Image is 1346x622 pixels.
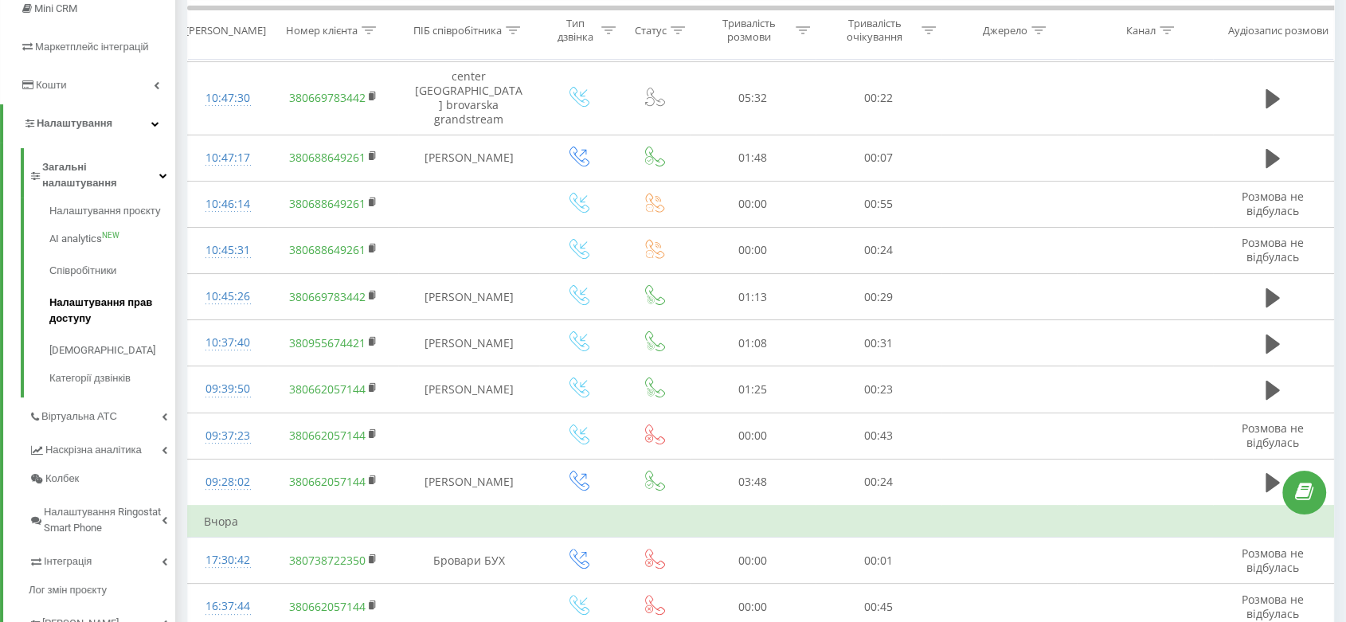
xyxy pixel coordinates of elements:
[288,90,365,105] a: 380669783442
[49,295,167,327] span: Налаштування прав доступу
[288,335,365,350] a: 380955674421
[204,327,252,358] div: 10:37:40
[36,79,66,91] span: Кошти
[1242,421,1304,450] span: Розмова не відбулась
[49,203,160,219] span: Налаштування проєкту
[49,263,116,279] span: Співробітники
[690,413,816,459] td: 00:00
[413,23,502,37] div: ПІБ співробітника
[706,17,792,44] div: Тривалість розмови
[398,459,539,506] td: [PERSON_NAME]
[288,242,365,257] a: 380688649261
[1228,23,1328,37] div: Аудіозапис розмови
[204,467,252,498] div: 09:28:02
[204,143,252,174] div: 10:47:17
[816,459,941,506] td: 00:24
[29,397,175,431] a: Віртуальна АТС
[816,274,941,320] td: 00:29
[29,493,175,542] a: Налаштування Ringostat Smart Phone
[398,366,539,413] td: [PERSON_NAME]
[288,599,365,614] a: 380662057144
[3,104,175,143] a: Налаштування
[49,231,102,247] span: AI analytics
[816,538,941,584] td: 00:01
[44,554,92,569] span: Інтеграція
[204,189,252,220] div: 10:46:14
[34,2,77,14] span: Mini CRM
[29,542,175,576] a: Інтеграція
[204,374,252,405] div: 09:39:50
[41,409,117,424] span: Віртуальна АТС
[49,223,175,255] a: AI analyticsNEW
[1126,23,1156,37] div: Канал
[398,274,539,320] td: [PERSON_NAME]
[29,576,175,604] a: Лог змін проєкту
[35,41,149,53] span: Маркетплейс інтеграцій
[204,83,252,114] div: 10:47:30
[29,582,107,598] span: Лог змін проєкту
[398,320,539,366] td: [PERSON_NAME]
[398,135,539,181] td: [PERSON_NAME]
[37,117,112,129] span: Налаштування
[29,431,175,464] a: Наскрізна аналітика
[816,61,941,135] td: 00:22
[690,366,816,413] td: 01:25
[204,281,252,312] div: 10:45:26
[44,504,162,536] span: Налаштування Ringostat Smart Phone
[45,471,79,487] span: Колбек
[690,459,816,506] td: 03:48
[204,591,252,622] div: 16:37:44
[204,235,252,266] div: 10:45:31
[1242,546,1304,575] span: Розмова не відбулась
[690,274,816,320] td: 01:13
[690,227,816,273] td: 00:00
[816,227,941,273] td: 00:24
[288,289,365,304] a: 380669783442
[1242,189,1304,218] span: Розмова не відбулась
[1242,235,1304,264] span: Розмова не відбулась
[49,287,175,334] a: Налаштування прав доступу
[186,23,266,37] div: [PERSON_NAME]
[288,474,365,489] a: 380662057144
[690,181,816,227] td: 00:00
[690,320,816,366] td: 01:08
[816,135,941,181] td: 00:07
[45,442,142,458] span: Наскрізна аналітика
[554,17,597,44] div: Тип дзвінка
[49,203,175,223] a: Налаштування проєкту
[288,150,365,165] a: 380688649261
[635,23,667,37] div: Статус
[690,61,816,135] td: 05:32
[188,506,1334,538] td: Вчора
[690,538,816,584] td: 00:00
[29,464,175,493] a: Колбек
[42,159,159,191] span: Загальні налаштування
[49,366,175,386] a: Категорії дзвінків
[29,148,175,198] a: Загальні налаштування
[286,23,358,37] div: Номер клієнта
[983,23,1027,37] div: Джерело
[288,196,365,211] a: 380688649261
[49,370,131,386] span: Категорії дзвінків
[398,61,539,135] td: center [GEOGRAPHIC_DATA] brovarska grandstream
[816,366,941,413] td: 00:23
[288,553,365,568] a: 380738722350
[690,135,816,181] td: 01:48
[288,428,365,443] a: 380662057144
[816,181,941,227] td: 00:55
[49,255,175,287] a: Співробітники
[832,17,918,44] div: Тривалість очікування
[1242,592,1304,621] span: Розмова не відбулась
[288,381,365,397] a: 380662057144
[204,545,252,576] div: 17:30:42
[398,538,539,584] td: Бровари БУХ
[49,334,175,366] a: [DEMOGRAPHIC_DATA]
[49,342,155,358] span: [DEMOGRAPHIC_DATA]
[816,413,941,459] td: 00:43
[204,421,252,452] div: 09:37:23
[816,320,941,366] td: 00:31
